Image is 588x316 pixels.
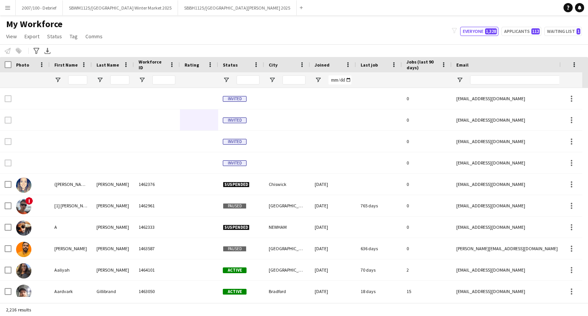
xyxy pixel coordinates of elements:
[68,75,87,85] input: First Name Filter Input
[96,77,103,83] button: Open Filter Menu
[92,217,134,238] div: [PERSON_NAME]
[50,195,92,216] div: [1] [PERSON_NAME]
[223,267,247,273] span: Active
[402,259,452,280] div: 2
[50,238,92,259] div: [PERSON_NAME]
[134,259,180,280] div: 1464101
[501,27,541,36] button: Applicants112
[43,46,52,55] app-action-btn: Export XLSX
[92,259,134,280] div: [PERSON_NAME]
[356,238,402,259] div: 636 days
[223,117,247,123] span: Invited
[16,220,31,236] img: A SHAKIL
[310,238,356,259] div: [DATE]
[456,62,469,68] span: Email
[223,77,230,83] button: Open Filter Menu
[70,33,78,40] span: Tag
[134,195,180,216] div: 1462961
[402,281,452,302] div: 15
[264,259,310,280] div: [GEOGRAPHIC_DATA]
[223,62,238,68] span: Status
[223,96,247,102] span: Invited
[460,27,498,36] button: Everyone1,328
[223,160,247,166] span: Invited
[134,238,180,259] div: 1463587
[5,95,11,102] input: Row Selection is disabled for this row (unchecked)
[283,75,305,85] input: City Filter Input
[139,59,166,70] span: Workforce ID
[92,195,134,216] div: [PERSON_NAME]
[356,195,402,216] div: 765 days
[402,238,452,259] div: 0
[223,225,250,230] span: Suspended
[315,77,322,83] button: Open Filter Menu
[402,174,452,195] div: 0
[223,289,247,295] span: Active
[178,0,297,15] button: SBBH1125/[GEOGRAPHIC_DATA][PERSON_NAME] 2025
[531,28,540,34] span: 112
[402,217,452,238] div: 0
[3,31,20,41] a: View
[356,281,402,302] div: 18 days
[237,75,260,85] input: Status Filter Input
[407,59,438,70] span: Jobs (last 90 days)
[16,263,31,279] img: Aaliyah Nwoke
[223,203,247,209] span: Paused
[32,46,41,55] app-action-btn: Advanced filters
[16,199,31,214] img: [1] Joseph gildea
[310,217,356,238] div: [DATE]
[485,28,497,34] span: 1,328
[5,117,11,124] input: Row Selection is disabled for this row (unchecked)
[5,160,11,166] input: Row Selection is disabled for this row (unchecked)
[544,27,582,36] button: Waiting list1
[264,238,310,259] div: [GEOGRAPHIC_DATA]
[402,88,452,109] div: 0
[6,18,62,30] span: My Workforce
[134,217,180,238] div: 1462333
[110,75,129,85] input: Last Name Filter Input
[402,195,452,216] div: 0
[50,217,92,238] div: A
[356,259,402,280] div: 70 days
[361,62,378,68] span: Last job
[456,77,463,83] button: Open Filter Menu
[16,62,29,68] span: Photo
[223,246,247,252] span: Paused
[6,33,17,40] span: View
[63,0,178,15] button: SBWM1125/[GEOGRAPHIC_DATA] Winter Market 2025
[96,62,119,68] span: Last Name
[328,75,351,85] input: Joined Filter Input
[134,174,180,195] div: 1462376
[54,62,78,68] span: First Name
[25,197,33,205] span: !
[92,174,134,195] div: [PERSON_NAME]
[315,62,330,68] span: Joined
[402,152,452,173] div: 0
[152,75,175,85] input: Workforce ID Filter Input
[264,217,310,238] div: NEWHAM
[269,62,278,68] span: City
[50,259,92,280] div: Aaliyah
[50,174,92,195] div: ([PERSON_NAME]) [PERSON_NAME]
[223,139,247,145] span: Invited
[264,174,310,195] div: Chiswick
[50,281,92,302] div: Aardvark
[67,31,81,41] a: Tag
[310,174,356,195] div: [DATE]
[402,131,452,152] div: 0
[47,33,62,40] span: Status
[82,31,106,41] a: Comms
[577,28,580,34] span: 1
[264,195,310,216] div: [GEOGRAPHIC_DATA]
[223,182,250,187] span: Suspended
[16,0,63,15] button: 2007/100 - Debrief
[139,77,145,83] button: Open Filter Menu
[16,285,31,300] img: Aardvark Gillibrand
[16,178,31,193] img: (Sarah) Natasha Mortimer
[310,259,356,280] div: [DATE]
[21,31,42,41] a: Export
[310,195,356,216] div: [DATE]
[24,33,39,40] span: Export
[16,242,31,257] img: Aaditya Shankar Majumder
[269,77,276,83] button: Open Filter Menu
